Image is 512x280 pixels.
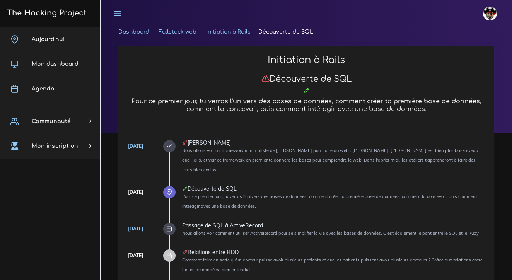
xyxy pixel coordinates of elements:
[32,36,65,42] span: Aujourd'hui
[32,61,79,67] span: Mon dashboard
[182,249,486,255] div: Relations entre BDD
[128,251,143,260] div: [DATE]
[182,223,486,228] div: Passage de SQL à ActiveRecord
[182,194,477,209] small: Pour ce premier jour, tu verras l'univers des bases de données, comment créer ta première base de...
[128,143,143,149] a: [DATE]
[182,230,479,236] small: Nous allons voir comment utiliser ActiveRecord pour se simplifier la vie avec les bases de donnée...
[5,9,87,17] h3: The Hacking Project
[128,188,143,196] div: [DATE]
[126,55,486,66] h2: Initiation à Rails
[206,29,251,35] a: Initiation à Rails
[118,29,149,35] a: Dashboard
[251,27,313,37] li: Découverte de SQL
[32,86,54,92] span: Agenda
[128,226,143,232] a: [DATE]
[483,7,497,20] img: avatar
[32,143,78,149] span: Mon inscription
[126,74,486,84] h3: Découverte de SQL
[182,186,486,191] div: Découverte de SQL
[182,140,486,145] div: [PERSON_NAME]
[182,148,478,172] small: Nous allons voir un framework minimaliste de [PERSON_NAME] pour faire du web : [PERSON_NAME]. [PE...
[159,29,196,35] a: Fullstack web
[32,118,71,124] span: Communauté
[126,98,486,113] h5: Pour ce premier jour, tu verras l'univers des bases de données, comment créer ta première base de...
[182,257,483,272] small: Comment faire en sorte qu'un docteur puisse avoir plusieurs patients et que les patients puissent...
